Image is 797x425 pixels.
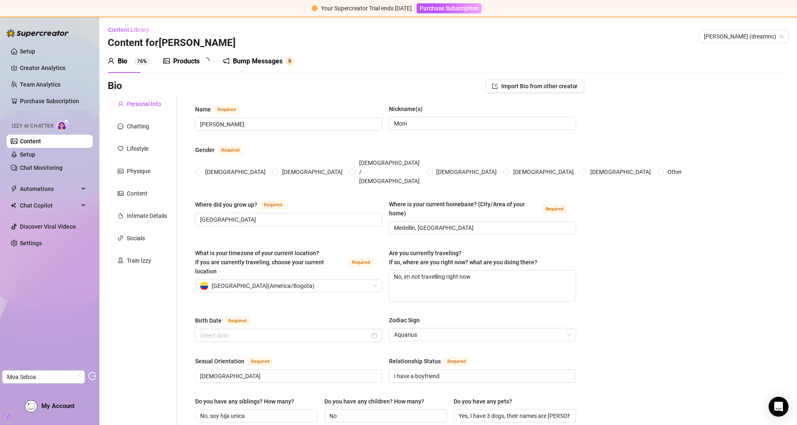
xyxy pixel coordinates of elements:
[485,80,584,93] button: Import Bio from other creator
[444,357,469,366] span: Required
[420,5,479,12] span: Purchase Subscription
[118,123,123,129] span: message
[195,357,244,366] div: Sexual Orientation
[195,104,248,114] label: Name
[127,99,161,109] div: Personal Info
[163,58,170,64] span: picture
[233,56,283,66] div: Bump Messages
[20,240,42,246] a: Settings
[202,167,269,176] span: [DEMOGRAPHIC_DATA]
[587,167,654,176] span: [DEMOGRAPHIC_DATA]
[4,413,10,419] span: build
[200,331,370,340] input: Birth Date
[389,270,576,301] textarea: No, im not travelling right now
[542,205,567,214] span: Required
[20,138,41,145] a: Content
[329,411,440,420] input: Do you have any children? How many?
[127,189,147,198] div: Content
[510,167,577,176] span: [DEMOGRAPHIC_DATA]
[225,316,250,326] span: Required
[389,250,537,266] span: Are you currently traveling? If so, where are you right now? what are you doing there?
[356,158,423,186] span: [DEMOGRAPHIC_DATA] / [DEMOGRAPHIC_DATA]
[394,119,570,128] input: Nickname(s)
[108,80,122,93] h3: Bio
[200,282,208,290] img: co
[108,36,236,50] h3: Content for [PERSON_NAME]
[57,119,70,131] img: AI Chatter
[312,5,318,11] span: exclamation-circle
[25,401,37,412] img: ACg8ocKeL5DfLZKC3HPcurw3kTxI985zWeWlTXhqbhqXGg6ge9RRgyo=s96-c
[20,223,76,230] a: Discover Viral Videos
[324,397,424,406] div: Do you have any children? How many?
[218,146,243,155] span: Required
[389,357,441,366] div: Relationship Status
[212,280,314,292] span: [GEOGRAPHIC_DATA] ( America/Bogota )
[134,57,150,65] sup: 76%
[108,27,149,33] span: Content Library
[75,374,82,381] span: loading
[202,56,211,66] span: loading
[779,34,784,39] span: team
[501,83,578,89] span: Import Bio from other creator
[118,235,123,241] span: link
[664,167,685,176] span: Other
[20,48,35,55] a: Setup
[195,397,294,406] div: Do you have any siblings? How many?
[389,356,478,366] label: Relationship Status
[389,316,425,325] label: Zodiac Sign
[195,316,259,326] label: Birth Date
[195,356,282,366] label: Sexual Orientation
[20,61,86,75] a: Creator Analytics
[127,167,150,176] div: Physique
[118,168,123,174] span: idcard
[7,371,80,383] span: Moa Seboa
[321,5,413,12] span: Your Supercreator Trial ends [DATE].
[127,256,151,265] div: Train Izzy
[389,316,420,325] div: Zodiac Sign
[261,200,285,210] span: Required
[389,200,576,218] label: Where is your current homebase? (City/Area of your home)
[454,397,512,406] div: Do you have any pets?
[454,397,518,406] label: Do you have any pets?
[41,402,75,410] span: My Account
[289,58,292,64] span: 9
[127,234,145,243] div: Socials
[200,215,376,224] input: Where did you grow up?
[195,105,211,114] div: Name
[127,211,167,220] div: Intimate Details
[394,328,571,341] span: Aquarius
[118,56,127,66] div: Bio
[127,144,148,153] div: Lifestyle
[118,101,123,107] span: user
[118,213,123,219] span: fire
[324,397,430,406] label: Do you have any children? How many?
[127,122,149,131] div: Chatting
[118,258,123,263] span: experiment
[20,182,79,196] span: Automations
[20,199,79,212] span: Chat Copilot
[7,29,69,37] img: logo-BBDzfeDw.svg
[286,57,294,65] sup: 9
[704,30,784,43] span: Monica (dreamnc)
[459,411,570,420] input: Do you have any pets?
[195,250,324,275] span: What is your timezone of your current location? If you are currently traveling, choose your curre...
[389,104,428,113] label: Nickname(s)
[118,146,123,152] span: heart
[195,200,257,209] div: Where did you grow up?
[11,186,17,192] span: thunderbolt
[173,56,200,66] div: Products
[389,200,539,218] div: Where is your current homebase? (City/Area of your home)
[389,104,423,113] div: Nickname(s)
[394,223,570,232] input: Where is your current homebase? (City/Area of your home)
[195,200,295,210] label: Where did you grow up?
[394,372,570,381] input: Relationship Status
[417,5,482,12] a: Purchase Subscription
[348,258,373,267] span: Required
[200,372,376,381] input: Sexual Orientation
[20,164,63,171] a: Chat Monitoring
[118,191,123,196] span: picture
[195,397,300,406] label: Do you have any siblings? How many?
[108,23,156,36] button: Content Library
[195,145,252,155] label: Gender
[12,122,53,130] span: Izzy AI Chatter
